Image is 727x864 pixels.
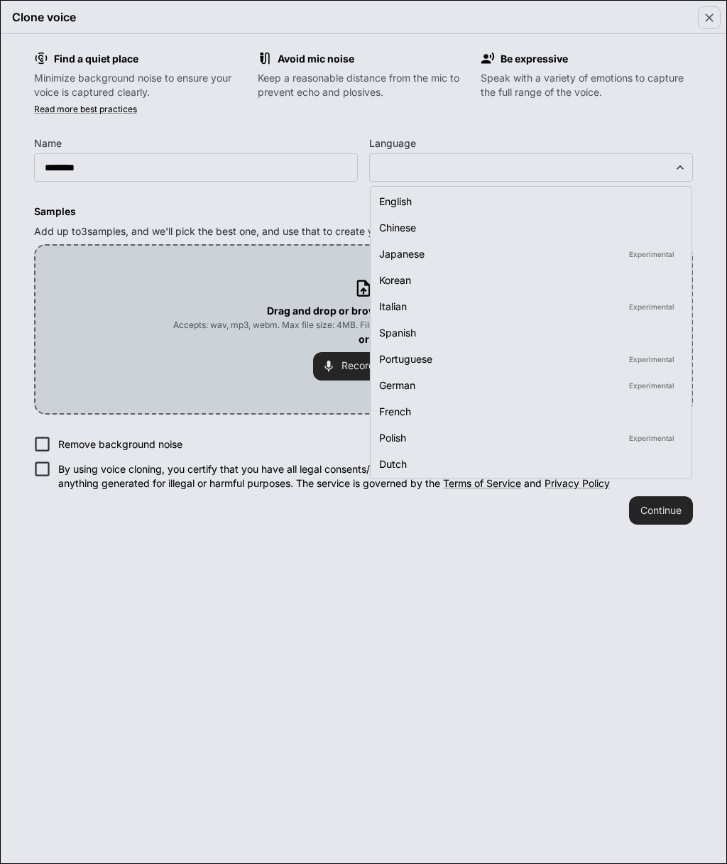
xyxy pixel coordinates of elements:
div: Japanese [379,246,677,261]
div: Dutch [379,456,677,471]
p: Experimental [626,353,677,366]
div: German [379,378,677,393]
div: Polish [379,430,677,445]
p: Experimental [626,379,677,392]
div: Korean [379,273,677,288]
div: Portuguese [379,351,677,366]
p: Experimental [626,432,677,444]
div: English [379,194,677,209]
div: Spanish [379,325,677,340]
div: French [379,404,677,419]
div: Chinese [379,220,677,235]
p: Experimental [626,300,677,313]
div: Italian [379,299,677,314]
p: Experimental [626,248,677,261]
